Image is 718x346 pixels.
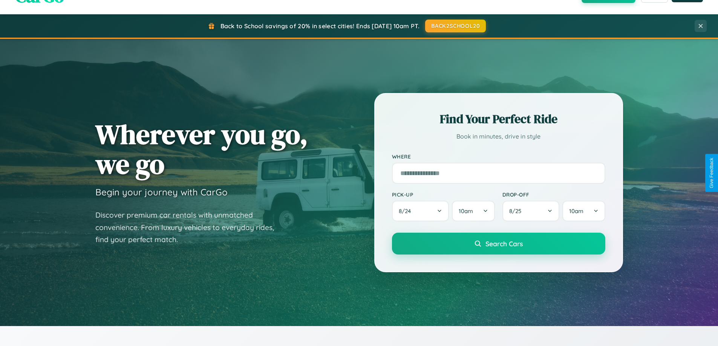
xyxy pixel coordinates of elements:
label: Where [392,153,605,160]
span: Search Cars [485,239,523,248]
button: Search Cars [392,233,605,255]
h2: Find Your Perfect Ride [392,111,605,127]
h1: Wherever you go, we go [95,119,308,179]
span: 8 / 24 [399,207,415,215]
span: Back to School savings of 20% in select cities! Ends [DATE] 10am PT. [220,22,419,30]
label: Pick-up [392,191,495,198]
h3: Begin your journey with CarGo [95,186,228,198]
button: 8/25 [502,201,560,221]
span: 8 / 25 [509,207,525,215]
div: Give Feedback [709,158,714,188]
p: Book in minutes, drive in style [392,131,605,142]
span: 10am [569,207,583,215]
button: 10am [452,201,494,221]
p: Discover premium car rentals with unmatched convenience. From luxury vehicles to everyday rides, ... [95,209,284,246]
span: 10am [459,207,473,215]
button: 10am [562,201,605,221]
button: BACK2SCHOOL20 [425,20,486,32]
label: Drop-off [502,191,605,198]
button: 8/24 [392,201,449,221]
